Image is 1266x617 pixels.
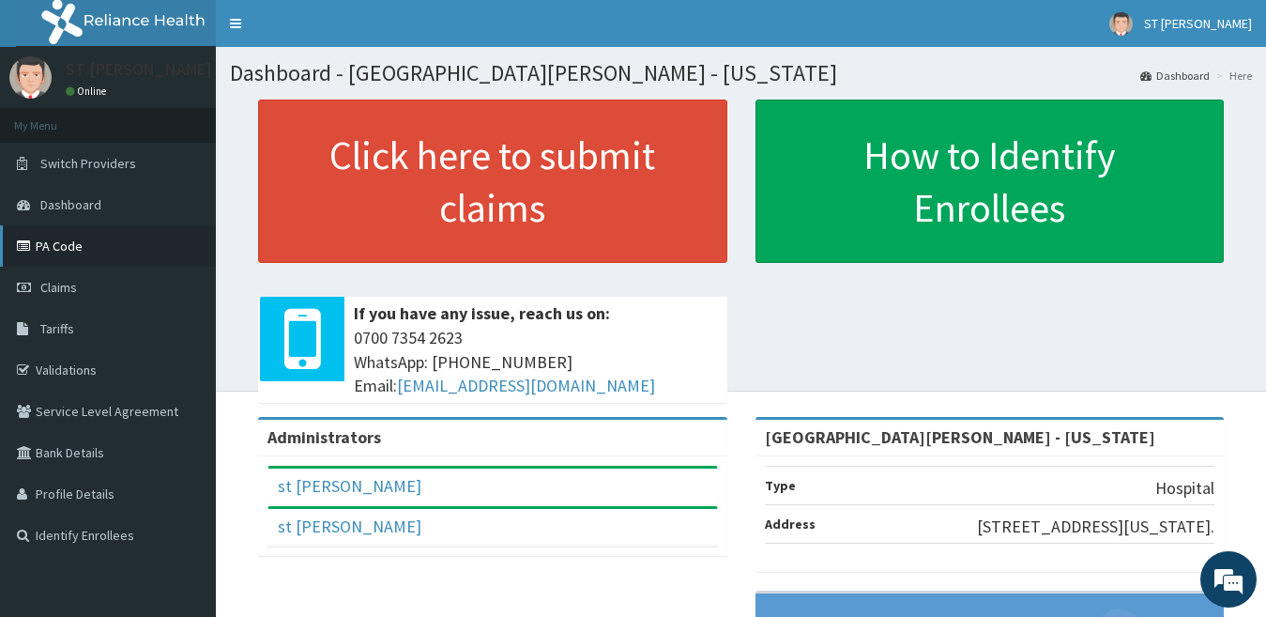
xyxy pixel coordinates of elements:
[1212,68,1252,84] li: Here
[354,326,718,398] span: 0700 7354 2623 WhatsApp: [PHONE_NUMBER] Email:
[765,426,1155,448] strong: [GEOGRAPHIC_DATA][PERSON_NAME] - [US_STATE]
[397,375,655,396] a: [EMAIL_ADDRESS][DOMAIN_NAME]
[755,100,1225,263] a: How to Identify Enrollees
[230,61,1252,85] h1: Dashboard - [GEOGRAPHIC_DATA][PERSON_NAME] - [US_STATE]
[354,302,610,324] b: If you have any issue, reach us on:
[66,61,212,78] p: ST [PERSON_NAME]
[40,196,101,213] span: Dashboard
[765,516,816,532] b: Address
[40,320,74,337] span: Tariffs
[977,515,1214,539] p: [STREET_ADDRESS][US_STATE].
[1109,12,1133,36] img: User Image
[9,56,52,99] img: User Image
[1144,15,1252,32] span: ST [PERSON_NAME]
[66,85,111,98] a: Online
[278,475,421,497] a: st [PERSON_NAME]
[1140,68,1210,84] a: Dashboard
[267,426,381,448] b: Administrators
[258,100,727,263] a: Click here to submit claims
[40,279,77,296] span: Claims
[40,155,136,172] span: Switch Providers
[765,477,796,494] b: Type
[278,516,421,537] a: st [PERSON_NAME]
[1155,476,1214,501] p: Hospital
